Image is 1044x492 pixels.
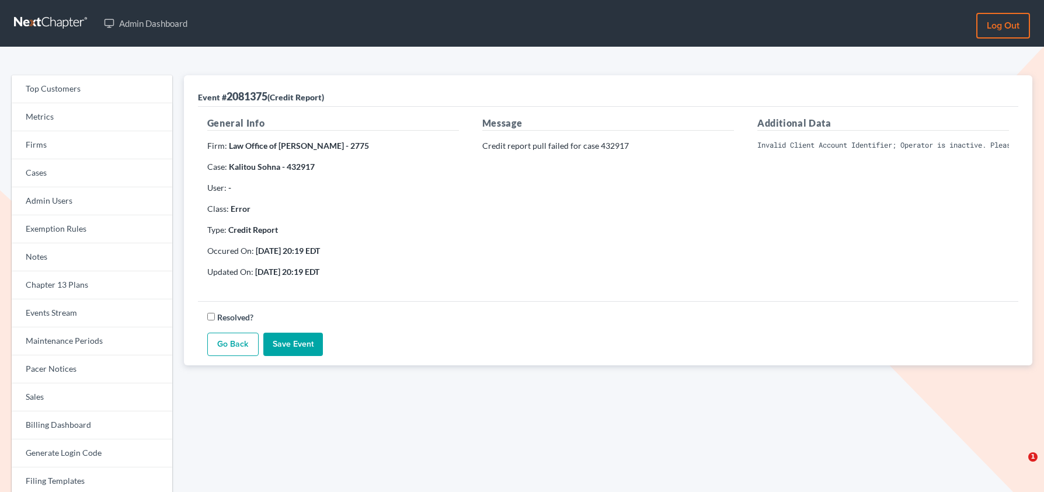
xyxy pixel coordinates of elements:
[229,162,315,172] strong: Kalitou Sohna - 432917
[12,215,172,243] a: Exemption Rules
[12,271,172,299] a: Chapter 13 Plans
[12,299,172,327] a: Events Stream
[207,116,459,131] h5: General Info
[12,131,172,159] a: Firms
[255,267,319,277] strong: [DATE] 20:19 EDT
[757,140,1009,151] pre: Invalid Client Account Identifier; Operator is inactive. Please visit our website to reset your p...
[12,243,172,271] a: Notes
[267,92,324,102] span: (Credit Report)
[12,75,172,103] a: Top Customers
[1028,452,1038,462] span: 1
[263,333,323,356] input: Save Event
[228,183,231,193] strong: -
[1004,452,1032,480] iframe: Intercom live chat
[228,225,278,235] strong: Credit Report
[12,159,172,187] a: Cases
[207,246,254,256] span: Occured On:
[12,411,172,439] a: Billing Dashboard
[207,141,227,151] span: Firm:
[12,327,172,355] a: Maintenance Periods
[207,267,253,277] span: Updated On:
[757,116,1009,131] h5: Additional Data
[482,140,734,152] p: Credit report pull failed for case 432917
[207,204,229,214] span: Class:
[217,311,253,323] label: Resolved?
[207,162,227,172] span: Case:
[231,204,250,214] strong: Error
[207,225,227,235] span: Type:
[976,13,1030,39] a: Log out
[12,439,172,467] a: Generate Login Code
[482,116,734,131] h5: Message
[207,333,259,356] a: Go Back
[98,13,193,34] a: Admin Dashboard
[256,246,320,256] strong: [DATE] 20:19 EDT
[229,141,369,151] strong: Law Office of [PERSON_NAME] - 2775
[207,183,227,193] span: User:
[12,103,172,131] a: Metrics
[12,187,172,215] a: Admin Users
[198,89,324,103] div: 2081375
[198,92,227,102] span: Event #
[12,383,172,411] a: Sales
[12,355,172,383] a: Pacer Notices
